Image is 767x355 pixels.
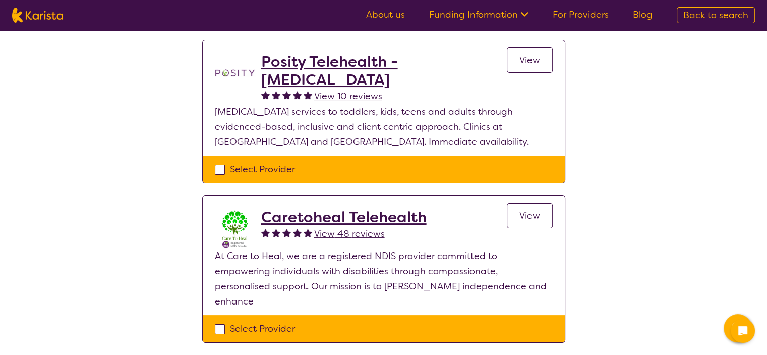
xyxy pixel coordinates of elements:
p: [MEDICAL_DATA] services to toddlers, kids, teens and adults through evidenced-based, inclusive an... [215,104,553,149]
img: fullstar [304,228,312,237]
img: t1bslo80pcylnzwjhndq.png [215,53,255,93]
span: Back to search [683,9,748,21]
img: fullstar [282,228,291,237]
img: fullstar [261,91,270,99]
a: View 10 reviews [314,89,382,104]
img: x8xkzxtsmjra3bp2ouhm.png [215,208,255,248]
a: Caretoheal Telehealth [261,208,427,226]
a: Posity Telehealth - [MEDICAL_DATA] [261,53,507,89]
a: View 48 reviews [314,226,385,241]
a: Back to search [677,7,755,23]
img: Karista logo [12,8,63,23]
button: Channel Menu [724,314,752,342]
a: About us [366,9,405,21]
a: View [507,203,553,228]
p: At Care to Heal, we are a registered NDIS provider committed to empowering individuals with disab... [215,248,553,309]
span: View 10 reviews [314,90,382,103]
a: View [507,47,553,73]
span: View 48 reviews [314,228,385,240]
img: fullstar [304,91,312,99]
img: fullstar [293,228,302,237]
a: Funding Information [429,9,528,21]
img: fullstar [272,91,280,99]
img: fullstar [293,91,302,99]
span: View [519,210,540,222]
img: fullstar [282,91,291,99]
img: fullstar [261,228,270,237]
span: View [519,54,540,66]
a: Blog [633,9,653,21]
a: For Providers [553,9,609,21]
img: fullstar [272,228,280,237]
